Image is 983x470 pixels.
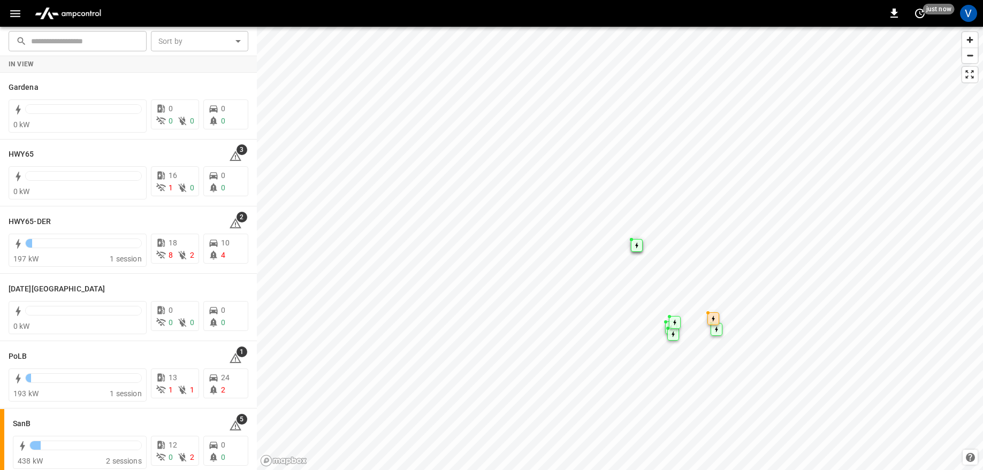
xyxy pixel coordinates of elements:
span: 1 [190,386,194,394]
span: 0 kW [13,187,30,196]
span: 0 [221,171,225,180]
h6: Karma Center [9,283,105,295]
strong: In View [9,60,34,68]
button: Zoom out [962,48,978,63]
span: 0 [221,453,225,461]
div: Map marker [711,323,722,336]
span: 0 [190,318,194,327]
span: 24 [221,373,230,382]
button: set refresh interval [911,5,928,22]
span: 18 [169,238,177,247]
h6: PoLB [9,351,27,363]
span: 2 sessions [106,457,142,465]
span: 0 [221,104,225,113]
span: 0 kW [13,322,30,330]
span: 0 kW [13,120,30,129]
span: 1 session [110,389,141,398]
span: 0 [169,117,173,125]
span: 2 [190,251,194,259]
div: Map marker [707,312,719,325]
span: 10 [221,238,230,247]
span: 16 [169,171,177,180]
span: 0 [221,306,225,314]
span: 0 [221,318,225,327]
span: 0 [221,441,225,449]
div: Map marker [669,316,681,329]
h6: HWY65-DER [9,216,51,228]
span: just now [923,4,955,14]
span: 1 [169,183,173,192]
span: 12 [169,441,177,449]
h6: SanB [13,418,31,430]
span: 0 [169,453,173,461]
span: 1 session [110,255,141,263]
span: 197 kW [13,255,39,263]
h6: HWY65 [9,149,34,160]
a: Mapbox homepage [260,454,307,467]
span: 0 [169,306,173,314]
span: 2 [237,212,247,222]
div: Map marker [631,239,643,252]
div: profile-icon [960,5,977,22]
div: Map marker [665,321,677,334]
span: 1 [237,346,247,357]
span: 1 [169,386,173,394]
span: 0 [221,117,225,125]
span: 2 [221,386,225,394]
span: 2 [190,453,194,461]
span: 8 [169,251,173,259]
span: 5 [237,414,247,425]
span: 0 [221,183,225,192]
span: 4 [221,251,225,259]
span: 13 [169,373,177,382]
div: Map marker [667,328,679,341]
span: 193 kW [13,389,39,398]
span: 0 [190,117,194,125]
span: 0 [169,318,173,327]
img: ampcontrol.io logo [31,3,105,24]
span: 3 [237,144,247,155]
button: Zoom in [962,32,978,48]
span: 0 [190,183,194,192]
span: 0 [169,104,173,113]
span: 438 kW [18,457,43,465]
h6: Gardena [9,82,39,94]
